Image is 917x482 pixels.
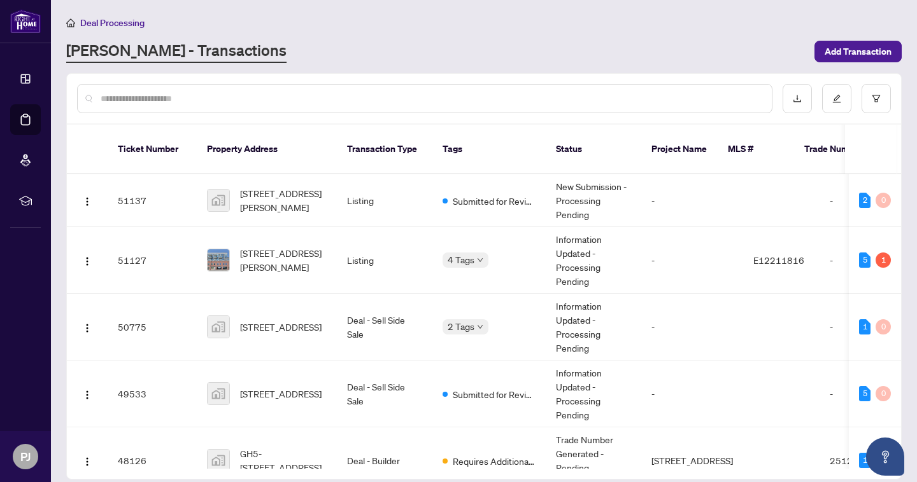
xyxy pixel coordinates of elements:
button: Logo [77,250,97,270]
span: 2 Tags [448,319,474,334]
th: Status [546,125,641,174]
img: Logo [82,256,92,266]
span: 4 Tags [448,252,474,267]
button: Add Transaction [814,41,902,62]
button: download [783,84,812,113]
td: Listing [337,227,432,294]
img: Logo [82,457,92,467]
div: 0 [876,319,891,334]
img: thumbnail-img [208,189,229,211]
img: Logo [82,196,92,207]
div: 5 [859,386,871,401]
th: Tags [432,125,546,174]
span: Add Transaction [825,41,892,62]
th: Trade Number [794,125,883,174]
div: 1 [876,252,891,268]
span: Submitted for Review [453,194,536,208]
img: thumbnail-img [208,316,229,338]
td: - [641,294,743,361]
a: [PERSON_NAME] - Transactions [66,40,287,63]
button: edit [822,84,851,113]
span: PJ [20,448,31,465]
td: 50775 [108,294,197,361]
td: - [820,361,909,427]
td: Information Updated - Processing Pending [546,361,641,427]
th: MLS # [718,125,794,174]
span: Submitted for Review [453,387,536,401]
button: Open asap [866,437,904,476]
img: thumbnail-img [208,249,229,271]
img: thumbnail-img [208,450,229,471]
img: logo [10,10,41,33]
div: 0 [876,386,891,401]
th: Property Address [197,125,337,174]
td: - [820,227,909,294]
td: Deal - Sell Side Sale [337,361,432,427]
td: 51127 [108,227,197,294]
button: Logo [77,317,97,337]
span: edit [832,94,841,103]
td: Deal - Sell Side Sale [337,294,432,361]
span: filter [872,94,881,103]
span: GH5-[STREET_ADDRESS] [240,446,327,474]
span: download [793,94,802,103]
button: Logo [77,383,97,404]
button: filter [862,84,891,113]
span: Requires Additional Docs [453,454,536,468]
span: Deal Processing [80,17,145,29]
span: [STREET_ADDRESS] [240,387,322,401]
span: down [477,324,483,330]
button: Logo [77,450,97,471]
span: [STREET_ADDRESS] [240,320,322,334]
div: 5 [859,252,871,268]
button: Logo [77,190,97,210]
td: Listing [337,174,432,227]
img: Logo [82,323,92,333]
td: New Submission - Processing Pending [546,174,641,227]
td: - [641,227,743,294]
td: 51137 [108,174,197,227]
td: - [820,174,909,227]
img: thumbnail-img [208,383,229,404]
div: 1 [859,453,871,468]
td: - [820,294,909,361]
img: Logo [82,390,92,400]
div: 0 [876,193,891,208]
div: 2 [859,193,871,208]
span: down [477,257,483,263]
td: Information Updated - Processing Pending [546,294,641,361]
span: E12211816 [753,254,804,266]
th: Project Name [641,125,718,174]
th: Ticket Number [108,125,197,174]
th: Transaction Type [337,125,432,174]
td: Information Updated - Processing Pending [546,227,641,294]
span: [STREET_ADDRESS][PERSON_NAME] [240,246,327,274]
td: - [641,361,743,427]
span: home [66,18,75,27]
span: [STREET_ADDRESS][PERSON_NAME] [240,186,327,214]
td: - [641,174,743,227]
td: 49533 [108,361,197,427]
div: 1 [859,319,871,334]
